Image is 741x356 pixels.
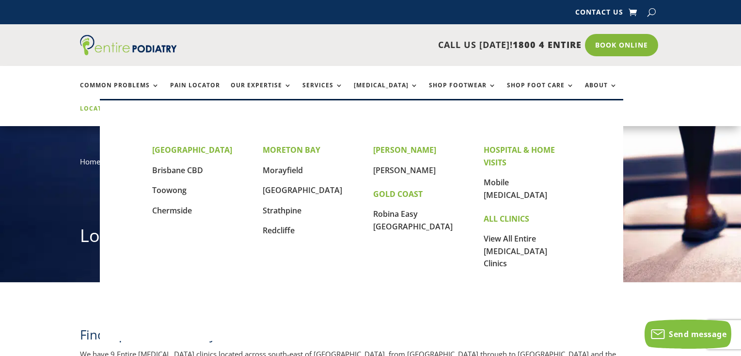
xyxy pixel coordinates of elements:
[152,205,192,216] a: Chermside
[263,225,295,236] a: Redcliffe
[214,39,582,51] p: CALL US [DATE]!
[80,48,177,57] a: Entire Podiatry
[170,82,220,103] a: Pain Locator
[585,34,658,56] a: Book Online
[484,213,529,224] strong: ALL CLINICS
[484,233,547,269] a: View All Entire [MEDICAL_DATA] Clinics
[80,35,177,55] img: logo (1)
[585,82,617,103] a: About
[484,177,547,200] a: Mobile [MEDICAL_DATA]
[80,326,662,348] h2: Find a podiatrist near you
[80,224,662,253] h1: Locations
[373,189,423,199] strong: GOLD COAST
[645,320,731,349] button: Send message
[669,329,726,340] span: Send message
[373,209,453,232] a: Robina Easy [GEOGRAPHIC_DATA]
[80,82,159,103] a: Common Problems
[484,145,555,168] strong: HOSPITAL & HOME VISITS
[152,165,203,176] a: Brisbane CBD
[263,165,303,176] a: Morayfield
[231,82,292,103] a: Our Expertise
[80,157,100,166] a: Home
[354,82,418,103] a: [MEDICAL_DATA]
[263,205,301,216] a: Strathpine
[429,82,496,103] a: Shop Footwear
[80,155,662,175] nav: breadcrumb
[507,82,574,103] a: Shop Foot Care
[513,39,582,50] span: 1800 4 ENTIRE
[152,185,187,195] a: Toowong
[152,145,232,155] strong: [GEOGRAPHIC_DATA]
[373,165,436,176] a: [PERSON_NAME]
[263,185,342,195] a: [GEOGRAPHIC_DATA]
[263,145,320,155] strong: MORETON BAY
[575,9,623,19] a: Contact Us
[373,145,436,155] strong: [PERSON_NAME]
[302,82,343,103] a: Services
[80,105,128,126] a: Locations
